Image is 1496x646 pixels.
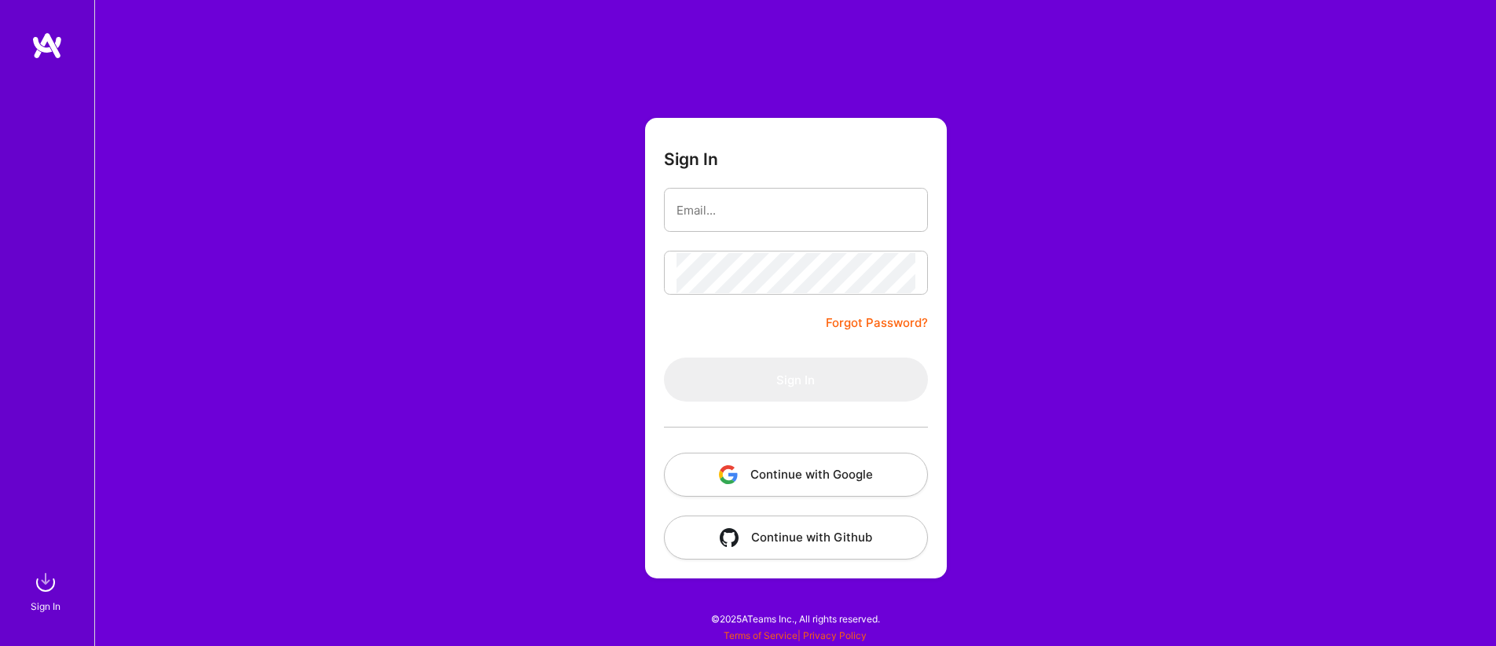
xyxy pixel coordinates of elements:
[803,629,867,641] a: Privacy Policy
[826,314,928,332] a: Forgot Password?
[724,629,797,641] a: Terms of Service
[31,31,63,60] img: logo
[719,465,738,484] img: icon
[664,516,928,560] button: Continue with Github
[676,190,915,230] input: Email...
[664,149,718,169] h3: Sign In
[94,599,1496,638] div: © 2025 ATeams Inc., All rights reserved.
[664,358,928,402] button: Sign In
[31,598,60,615] div: Sign In
[33,567,61,615] a: sign inSign In
[664,453,928,497] button: Continue with Google
[30,567,61,598] img: sign in
[720,528,739,547] img: icon
[724,629,867,641] span: |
